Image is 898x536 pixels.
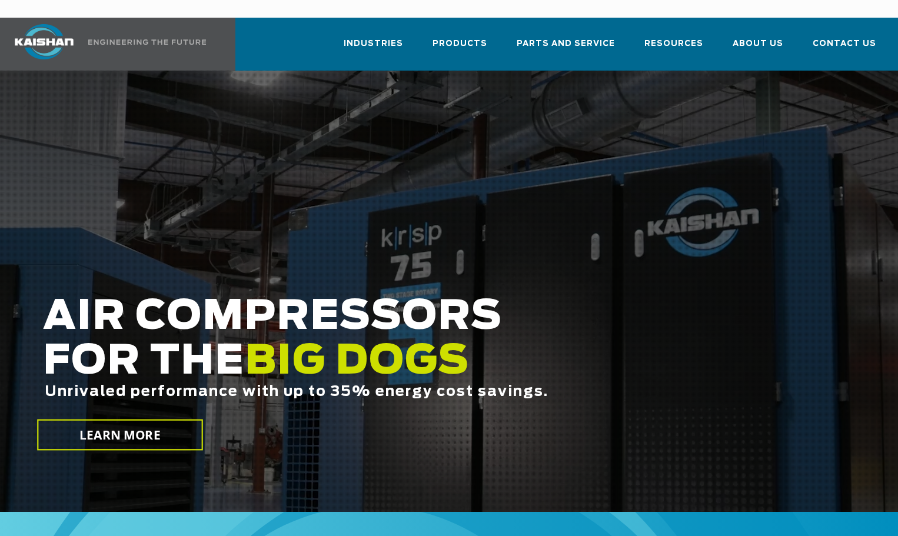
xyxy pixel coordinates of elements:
[37,420,203,451] a: LEARN MORE
[433,28,487,68] a: Products
[733,28,783,68] a: About Us
[733,37,783,51] span: About Us
[88,39,206,45] img: Engineering the future
[517,28,615,68] a: Parts and Service
[813,28,876,68] a: Contact Us
[245,342,470,382] span: BIG DOGS
[344,37,403,51] span: Industries
[644,28,703,68] a: Resources
[517,37,615,51] span: Parts and Service
[433,37,487,51] span: Products
[79,427,161,444] span: LEARN MORE
[644,37,703,51] span: Resources
[43,295,717,437] h2: AIR COMPRESSORS FOR THE
[344,28,403,68] a: Industries
[45,385,548,399] span: Unrivaled performance with up to 35% energy cost savings.
[813,37,876,51] span: Contact Us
